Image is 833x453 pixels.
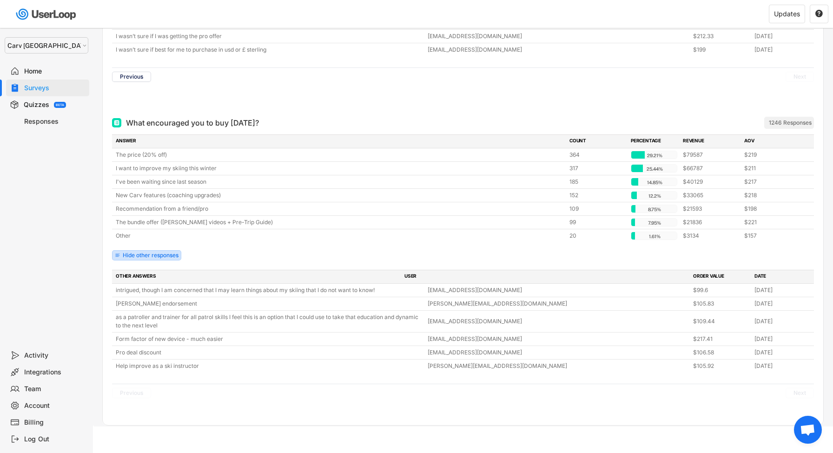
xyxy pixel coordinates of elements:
div: 12.2% [633,192,676,200]
div: 7.95% [633,219,676,227]
div: $218 [744,191,800,200]
div: I wasn’t sure if I was getting the pro offer [116,32,422,40]
div: $105.92 [693,362,749,370]
div: 20 [569,232,625,240]
div: as a patroller and trainer for all patrol skills I feel this is an option that I could use to tak... [116,313,422,330]
div: 317 [569,164,625,173]
div: Quizzes [24,100,49,109]
div: Team [24,385,86,393]
div: [DATE] [754,32,810,40]
img: Multi Select [114,120,119,126]
div: $212.33 [693,32,749,40]
div: Home [24,67,86,76]
div: [DATE] [754,348,810,357]
div: REVENUE [683,137,739,146]
div: $221 [744,218,800,226]
div: Responses [24,117,86,126]
div: [DATE] [754,286,810,294]
button:  [815,10,823,18]
div: Surveys [24,84,86,93]
div: 29.21% [633,151,676,160]
img: userloop-logo-01.svg [14,5,79,24]
div: $198 [744,205,800,213]
div: $40129 [683,178,739,186]
div: [PERSON_NAME][EMAIL_ADDRESS][DOMAIN_NAME] [428,362,688,370]
div: $33065 [683,191,739,200]
div: [EMAIL_ADDRESS][DOMAIN_NAME] [428,32,688,40]
div: OTHER ANSWERS [116,273,399,281]
div: 99 [569,218,625,226]
div: [EMAIL_ADDRESS][DOMAIN_NAME] [428,317,688,326]
div: $109.44 [693,317,749,326]
div: What encouraged you to buy [DATE]? [126,117,259,128]
button: Previous [112,388,151,398]
div: 185 [569,178,625,186]
div: [PERSON_NAME] endorsement [116,300,422,308]
div: 364 [569,151,625,159]
div: [EMAIL_ADDRESS][DOMAIN_NAME] [428,286,688,294]
div: $211 [744,164,800,173]
div: $219 [744,151,800,159]
div: [EMAIL_ADDRESS][DOMAIN_NAME] [428,335,688,343]
div: 25.44% [633,165,676,173]
div: I wasn’t sure if best for me to purchase in usd or £ sterling [116,46,422,54]
div: 1246 Responses [769,119,812,127]
div: 8.75% [633,205,676,213]
div: USER [404,273,688,281]
div: $105.83 [693,300,749,308]
div: AOV [744,137,800,146]
div: $3134 [683,232,739,240]
div: I've been waiting since last season [116,178,564,186]
div: COUNT [569,137,625,146]
div: $21836 [683,218,739,226]
div: $217.41 [693,335,749,343]
div: [EMAIL_ADDRESS][DOMAIN_NAME] [428,348,688,357]
div: 14.85% [633,178,676,187]
div: [DATE] [754,300,810,308]
div: Integrations [24,368,86,377]
div: Other [116,232,564,240]
div: Open chat [794,416,822,444]
div: [DATE] [754,46,810,54]
div: ORDER VALUE [693,273,749,281]
div: [PERSON_NAME][EMAIL_ADDRESS][DOMAIN_NAME] [428,300,688,308]
div: Updates [774,11,800,17]
div: [DATE] [754,362,810,370]
div: $199 [693,46,749,54]
div: $157 [744,232,800,240]
div: New Carv features (coaching upgrades) [116,191,564,200]
div: Help improve as a ski instructor [116,362,422,370]
div: $79587 [683,151,739,159]
button: Previous [112,72,151,82]
div: The bundle offer ([PERSON_NAME] videos + Pre-Trip Guide) [116,218,564,226]
div: $217 [744,178,800,186]
div: 109 [569,205,625,213]
div: I want to improve my skiing this winter [116,164,564,173]
button: Next [786,72,814,82]
div: DATE [754,273,810,281]
div: BETA [56,103,64,107]
div: Account [24,401,86,410]
div: Log Out [24,435,86,444]
div: Activity [24,351,86,360]
button: Next [786,388,814,398]
div: PERCENTAGE [631,137,677,146]
div: Recommendation from a friend/pro [116,205,564,213]
div: Hide other responses [123,253,178,258]
div: [DATE] [754,317,810,326]
div: $99.6 [693,286,749,294]
div: 152 [569,191,625,200]
div: intrigued, though I am concerned that I may learn things about my skiing that I do not want to know! [116,286,422,294]
div: $66787 [683,164,739,173]
div: ANSWER [116,137,564,146]
div: 1.61% [633,232,676,240]
div: Pro deal discount [116,348,422,357]
div: Billing [24,418,86,427]
div: $21593 [683,205,739,213]
div: Form factor of new device - much easier [116,335,422,343]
